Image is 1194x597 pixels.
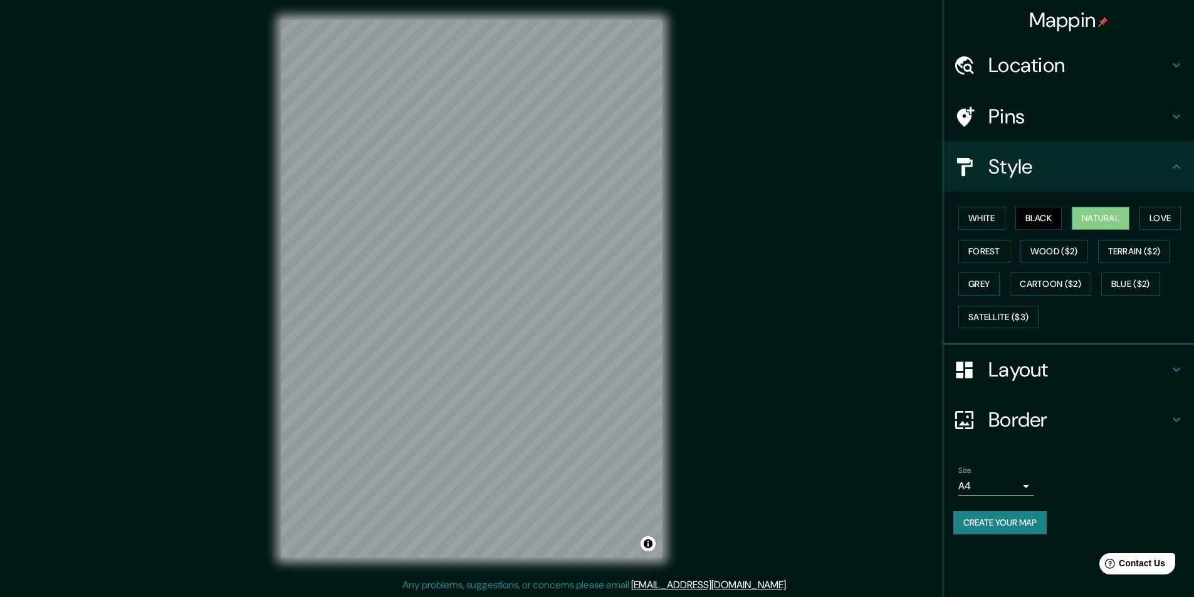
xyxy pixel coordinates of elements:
[641,536,656,551] button: Toggle attribution
[953,511,1047,534] button: Create your map
[631,578,786,591] a: [EMAIL_ADDRESS][DOMAIN_NAME]
[958,306,1039,329] button: Satellite ($3)
[1139,207,1181,230] button: Love
[988,154,1169,179] h4: Style
[1015,207,1062,230] button: Black
[988,104,1169,129] h4: Pins
[958,240,1010,263] button: Forest
[1010,273,1091,296] button: Cartoon ($2)
[402,578,788,593] p: Any problems, suggestions, or concerns please email .
[790,578,792,593] div: .
[943,395,1194,445] div: Border
[1082,548,1180,583] iframe: Help widget launcher
[943,91,1194,142] div: Pins
[943,345,1194,395] div: Layout
[1029,8,1109,33] h4: Mappin
[958,207,1005,230] button: White
[1098,240,1171,263] button: Terrain ($2)
[1098,17,1108,27] img: pin-icon.png
[943,40,1194,90] div: Location
[1072,207,1129,230] button: Natural
[958,273,1000,296] button: Grey
[788,578,790,593] div: .
[988,357,1169,382] h4: Layout
[943,142,1194,192] div: Style
[988,407,1169,432] h4: Border
[1020,240,1088,263] button: Wood ($2)
[281,20,662,558] canvas: Map
[988,53,1169,78] h4: Location
[1101,273,1160,296] button: Blue ($2)
[958,476,1034,496] div: A4
[958,465,971,476] label: Size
